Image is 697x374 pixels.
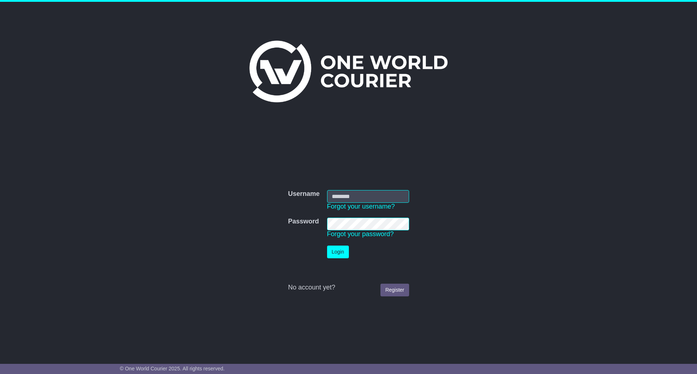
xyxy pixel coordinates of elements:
a: Forgot your username? [327,203,395,210]
span: © One World Courier 2025. All rights reserved. [120,366,225,371]
button: Login [327,246,349,258]
label: Username [288,190,319,198]
div: No account yet? [288,284,409,292]
img: One World [249,41,448,102]
label: Password [288,218,319,226]
a: Forgot your password? [327,230,394,238]
a: Register [380,284,409,296]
